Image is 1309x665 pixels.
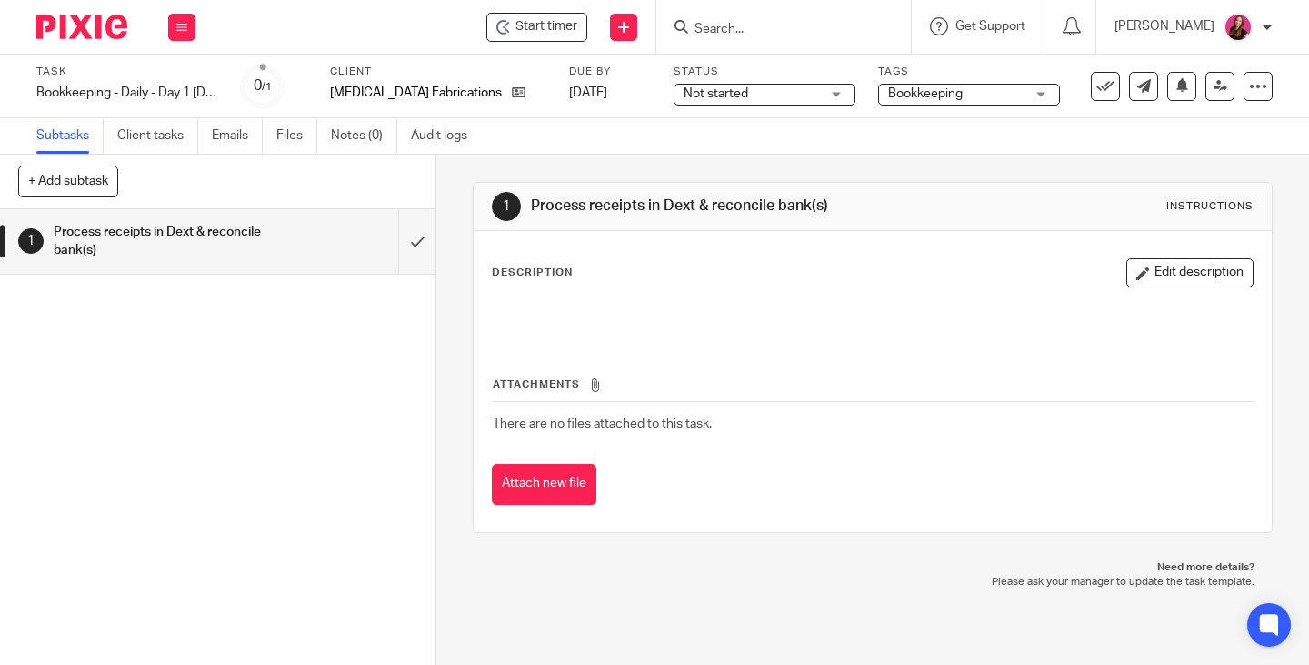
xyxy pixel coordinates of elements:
a: Audit logs [411,118,481,154]
img: Pixie [36,15,127,39]
img: 21.png [1224,13,1253,42]
span: Start timer [515,17,577,36]
a: Files [276,118,317,154]
a: Client tasks [117,118,198,154]
button: Edit description [1126,258,1254,287]
p: Need more details? [491,560,1254,575]
small: /1 [262,82,272,92]
label: Client [330,65,546,79]
div: Bookkeeping - Daily - Day 1 [DATE] [36,84,218,102]
p: [PERSON_NAME] [1114,17,1214,35]
p: Please ask your manager to update the task template. [491,575,1254,589]
h1: Process receipts in Dext & reconcile bank(s) [531,196,912,216]
span: Bookkeeping [888,87,963,100]
a: Subtasks [36,118,104,154]
div: 0 [254,76,272,96]
label: Task [36,65,218,79]
input: Search [693,22,856,38]
div: 1 [18,228,44,254]
label: Tags [878,65,1060,79]
div: Instructions [1166,199,1254,214]
span: There are no files attached to this task. [493,418,712,430]
span: Attachments [493,379,580,389]
label: Due by [569,65,651,79]
a: Notes (0) [331,118,397,154]
button: + Add subtask [18,166,118,196]
p: [MEDICAL_DATA] Fabrications Ltd [330,84,503,102]
a: Emails [212,118,263,154]
label: Status [674,65,855,79]
div: 1 [492,192,521,221]
span: [DATE] [569,86,607,99]
div: Bookkeeping - Daily - Day 1 Monday [36,84,218,102]
span: Get Support [955,20,1025,33]
div: MRI Fabrications Ltd - Bookkeeping - Daily - Day 1 Monday [486,13,587,42]
button: Attach new file [492,464,596,505]
h1: Process receipts in Dext & reconcile bank(s) [54,218,272,265]
span: Not started [684,87,748,100]
p: Description [492,266,573,280]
